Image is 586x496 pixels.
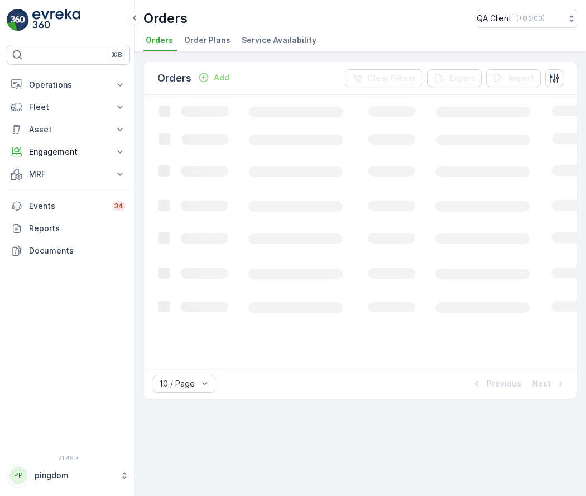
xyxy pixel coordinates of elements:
[29,146,108,158] p: Engagement
[7,464,130,487] button: PPpingdom
[194,71,234,84] button: Add
[449,73,475,84] p: Export
[29,124,108,135] p: Asset
[508,73,534,84] p: Import
[477,9,577,28] button: QA Client(+03:00)
[531,377,568,390] button: Next
[184,35,230,46] span: Order Plans
[367,73,416,84] p: Clear Filters
[29,169,108,180] p: MRF
[143,9,188,27] p: Orders
[7,74,130,96] button: Operations
[35,470,114,481] p: pingdom
[32,9,80,31] img: logo_light-DOdMpM7g.png
[477,13,512,24] p: QA Client
[7,141,130,163] button: Engagement
[29,102,108,113] p: Fleet
[111,50,122,59] p: ⌘B
[7,195,130,217] a: Events34
[157,70,191,86] p: Orders
[7,96,130,118] button: Fleet
[29,245,126,256] p: Documents
[214,72,229,83] p: Add
[114,202,123,211] p: 34
[7,240,130,262] a: Documents
[7,118,130,141] button: Asset
[7,9,29,31] img: logo
[29,201,105,212] p: Events
[146,35,173,46] span: Orders
[486,69,541,87] button: Import
[29,79,108,90] p: Operations
[470,377,522,390] button: Previous
[242,35,316,46] span: Service Availability
[487,378,521,389] p: Previous
[7,163,130,185] button: MRF
[532,378,551,389] p: Next
[7,455,130,461] span: v 1.49.3
[29,223,126,234] p: Reports
[516,14,545,23] p: ( +03:00 )
[427,69,482,87] button: Export
[9,466,27,484] div: PP
[345,69,422,87] button: Clear Filters
[7,217,130,240] a: Reports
